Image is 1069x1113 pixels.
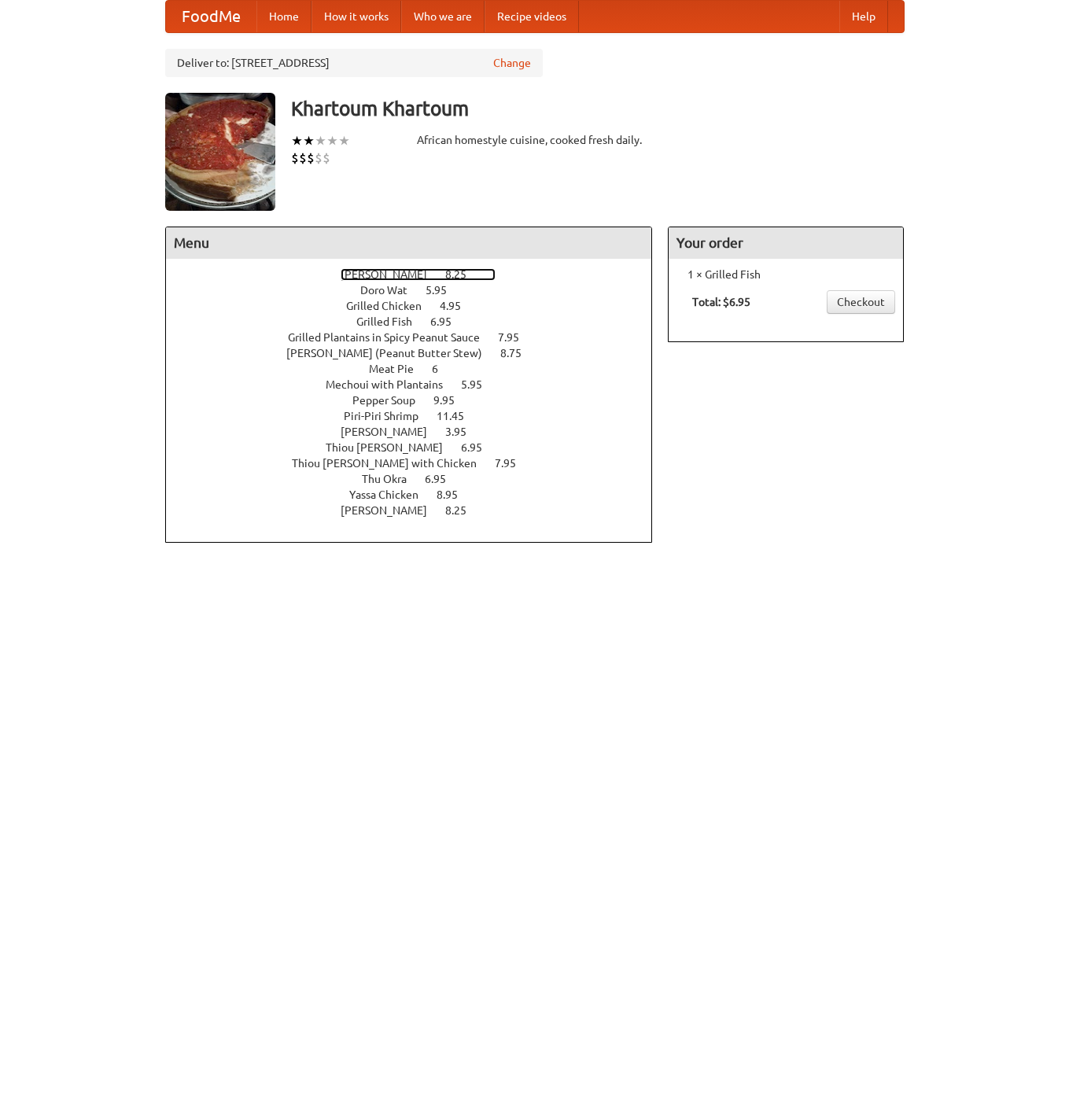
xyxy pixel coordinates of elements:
div: Deliver to: [STREET_ADDRESS] [165,49,543,77]
span: 8.25 [445,504,482,517]
span: 7.95 [495,457,532,470]
span: Grilled Plantains in Spicy Peanut Sauce [288,331,496,344]
a: Meat Pie 6 [369,363,467,375]
a: Piri-Piri Shrimp 11.45 [344,410,493,422]
a: Pepper Soup 9.95 [352,394,484,407]
a: Grilled Plantains in Spicy Peanut Sauce 7.95 [288,331,548,344]
li: ★ [326,132,338,149]
li: ★ [291,132,303,149]
div: African homestyle cuisine, cooked fresh daily. [417,132,653,148]
li: ★ [315,132,326,149]
b: Total: $6.95 [692,296,750,308]
li: ★ [303,132,315,149]
span: [PERSON_NAME] [341,426,443,438]
span: 9.95 [433,394,470,407]
span: 8.25 [445,268,482,281]
a: Grilled Chicken 4.95 [346,300,490,312]
span: 7.95 [498,331,535,344]
span: Grilled Chicken [346,300,437,312]
span: 6.95 [430,315,467,328]
a: Thiou [PERSON_NAME] 6.95 [326,441,511,454]
a: Who we are [401,1,485,32]
span: Mechoui with Plantains [326,378,459,391]
a: Mechoui with Plantains 5.95 [326,378,511,391]
span: Meat Pie [369,363,429,375]
h4: Your order [669,227,903,259]
span: 5.95 [426,284,463,297]
span: 6.95 [461,441,498,454]
a: [PERSON_NAME] 8.25 [341,504,496,517]
a: FoodMe [166,1,256,32]
span: Thiou [PERSON_NAME] with Chicken [292,457,492,470]
a: Checkout [827,290,895,314]
span: 3.95 [445,426,482,438]
span: [PERSON_NAME] [341,504,443,517]
span: 6.95 [425,473,462,485]
span: Thiou [PERSON_NAME] [326,441,459,454]
a: Home [256,1,311,32]
a: Grilled Fish 6.95 [356,315,481,328]
span: Thu Okra [362,473,422,485]
span: 8.75 [500,347,537,359]
span: 11.45 [437,410,480,422]
span: Doro Wat [360,284,423,297]
li: $ [323,149,330,167]
a: How it works [311,1,401,32]
a: Help [839,1,888,32]
li: 1 × Grilled Fish [676,267,895,282]
a: Thiou [PERSON_NAME] with Chicken 7.95 [292,457,545,470]
a: Yassa Chicken 8.95 [349,488,487,501]
a: [PERSON_NAME] (Peanut Butter Stew) 8.75 [286,347,551,359]
span: Piri-Piri Shrimp [344,410,434,422]
a: Change [493,55,531,71]
a: Thu Okra 6.95 [362,473,475,485]
span: 6 [432,363,454,375]
span: 4.95 [440,300,477,312]
span: [PERSON_NAME] (Peanut Butter Stew) [286,347,498,359]
span: 8.95 [437,488,474,501]
a: [PERSON_NAME] 3.95 [341,426,496,438]
li: $ [291,149,299,167]
a: Recipe videos [485,1,579,32]
span: 5.95 [461,378,498,391]
a: Doro Wat 5.95 [360,284,476,297]
span: Yassa Chicken [349,488,434,501]
li: $ [307,149,315,167]
li: $ [315,149,323,167]
h4: Menu [166,227,652,259]
a: [PERSON_NAME] 8.25 [341,268,496,281]
li: $ [299,149,307,167]
li: ★ [338,132,350,149]
span: [PERSON_NAME] [341,268,443,281]
img: angular.jpg [165,93,275,211]
h3: Khartoum Khartoum [291,93,905,124]
span: Pepper Soup [352,394,431,407]
span: Grilled Fish [356,315,428,328]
